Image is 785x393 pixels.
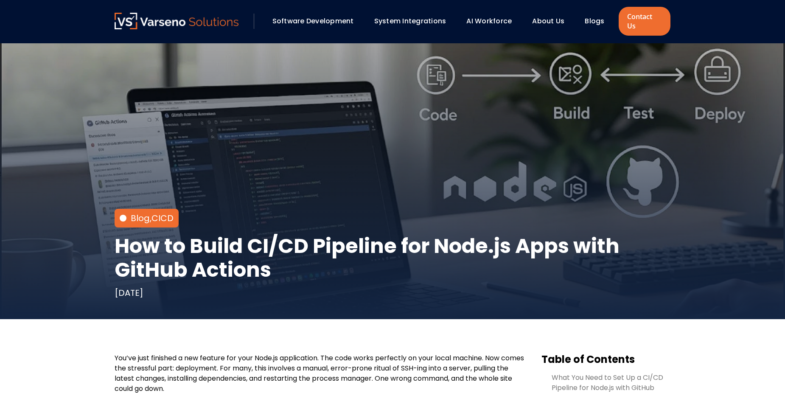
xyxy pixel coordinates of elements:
a: Varseno Solutions – Product Engineering & IT Services [115,13,238,30]
a: Blog [131,212,150,224]
img: Varseno Solutions – Product Engineering & IT Services [115,13,238,29]
div: AI Workforce [462,14,524,28]
a: About Us [532,16,564,26]
div: Blogs [580,14,616,28]
div: [DATE] [115,287,143,299]
h1: How to Build CI/CD Pipeline for Node.js Apps with GitHub Actions [115,234,670,282]
a: Software Development [272,16,354,26]
div: System Integrations [370,14,458,28]
a: AI Workforce [466,16,512,26]
a: Contact Us [619,7,670,36]
div: About Us [528,14,576,28]
a: System Integrations [374,16,446,26]
div: , [131,212,174,224]
a: Blogs [585,16,604,26]
h3: Table of Contents [541,353,670,366]
a: CICD [151,212,174,224]
div: Software Development [268,14,366,28]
